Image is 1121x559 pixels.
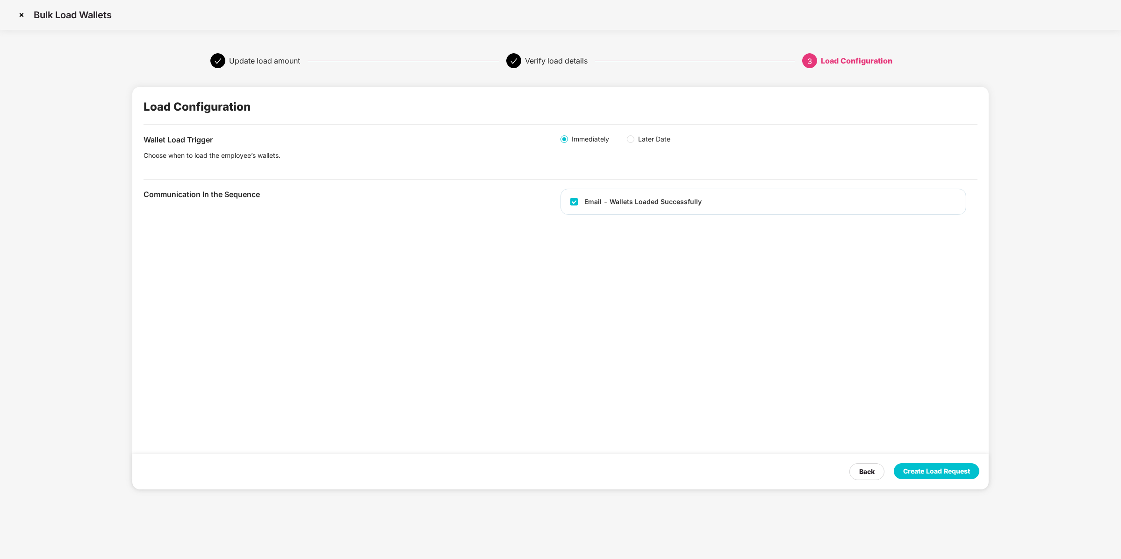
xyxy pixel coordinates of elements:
[903,466,970,476] div: Create Load Request
[634,134,674,144] span: Later Date
[584,197,702,207] div: Email - Wallets Loaded Successfully
[859,467,875,477] div: Back
[214,57,222,65] span: check
[568,134,613,144] span: Immediately
[807,57,812,66] span: 3
[229,53,300,68] div: Update load amount
[525,53,588,68] div: Verify load details
[14,7,29,22] img: svg+xml;base64,PHN2ZyBpZD0iQ3Jvc3MtMzJ4MzIiIHhtbG5zPSJodHRwOi8vd3d3LnczLm9yZy8yMDAwL3N2ZyIgd2lkdG...
[144,189,560,200] div: Communication In the Sequence
[144,134,560,146] div: Wallet Load Trigger
[34,9,112,21] p: Bulk Load Wallets
[821,53,892,68] div: Load Configuration
[510,57,517,65] span: check
[144,98,251,116] div: Load Configuration
[144,150,516,161] div: Choose when to load the employee’s wallets.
